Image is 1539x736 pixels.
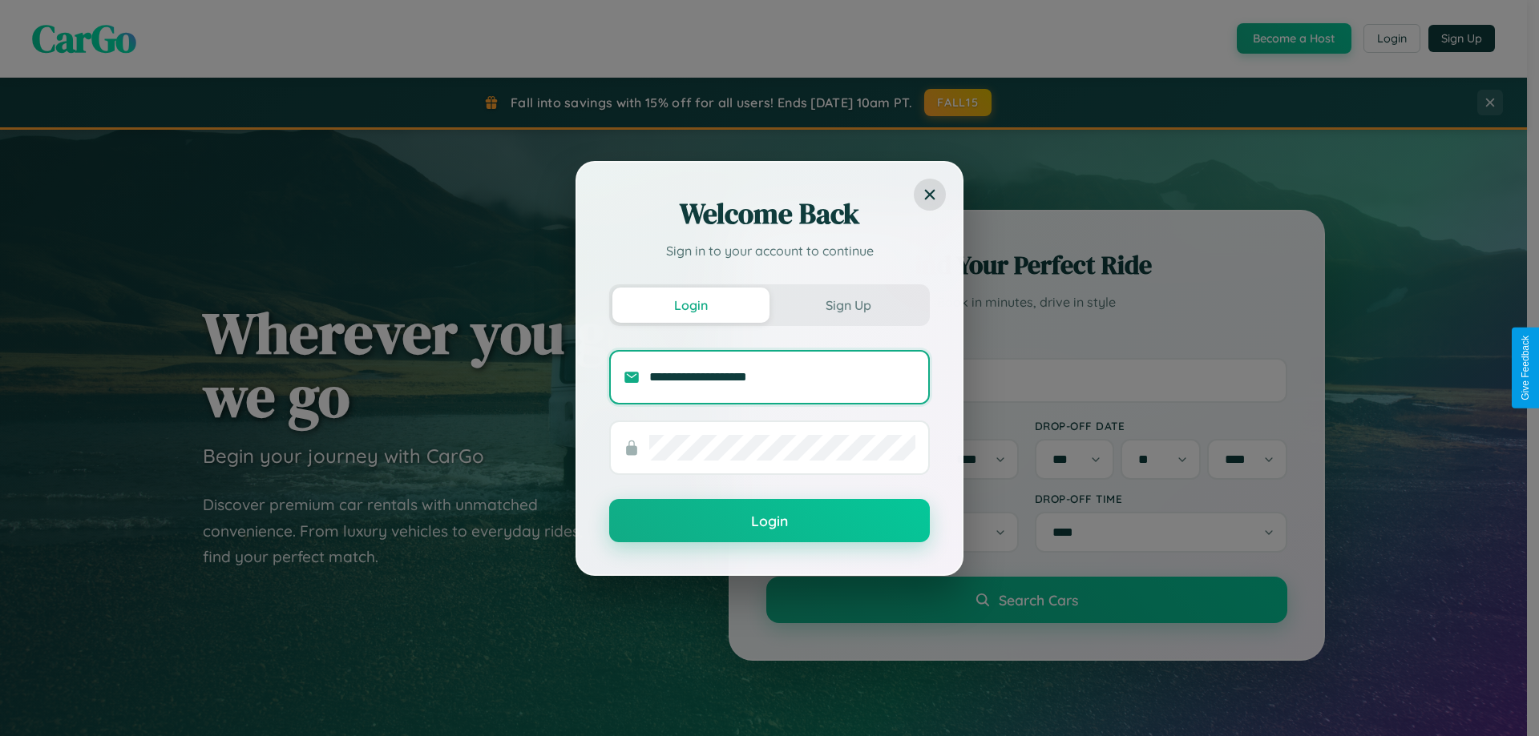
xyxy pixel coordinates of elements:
[612,288,769,323] button: Login
[609,241,930,260] p: Sign in to your account to continue
[1520,336,1531,400] div: Give Feedback
[769,288,927,323] button: Sign Up
[609,499,930,542] button: Login
[609,195,930,233] h2: Welcome Back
